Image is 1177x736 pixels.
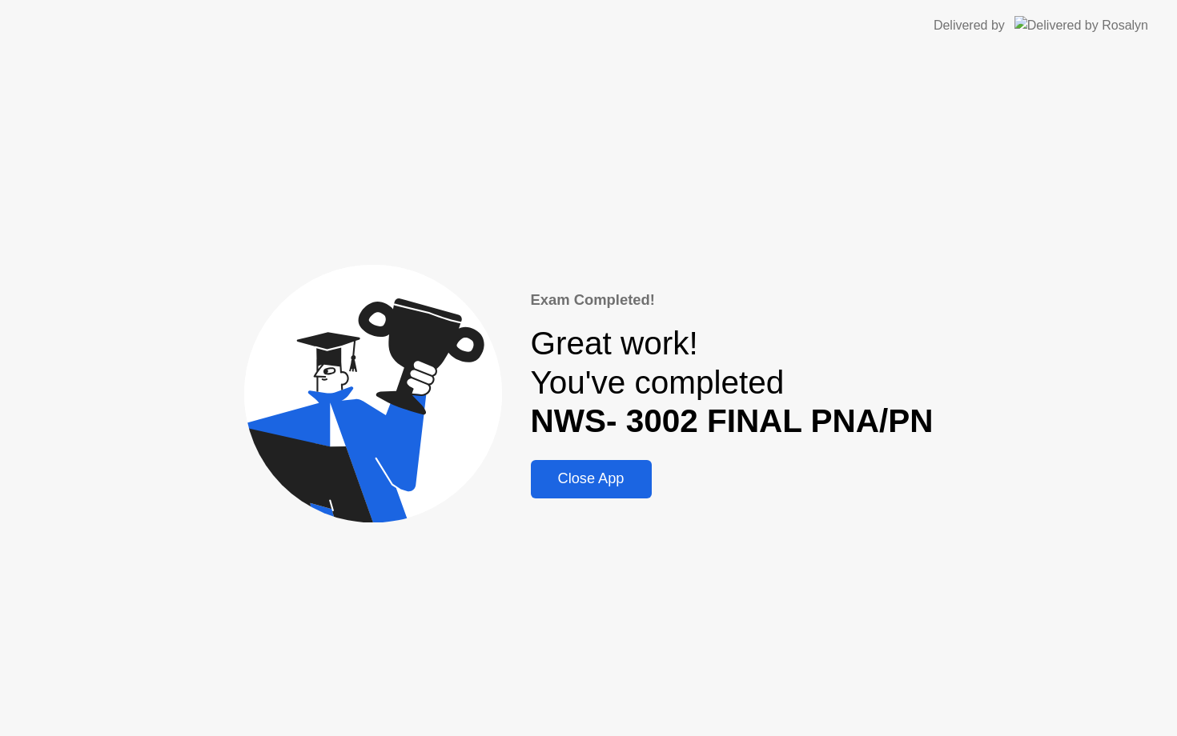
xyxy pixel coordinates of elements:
div: Great work! You've completed [531,324,934,441]
div: Close App [536,470,647,487]
div: Exam Completed! [531,289,934,311]
button: Close App [531,460,652,498]
b: NWS- 3002 FINAL PNA/PN [531,402,934,439]
img: Delivered by Rosalyn [1014,16,1148,34]
div: Delivered by [934,16,1005,35]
